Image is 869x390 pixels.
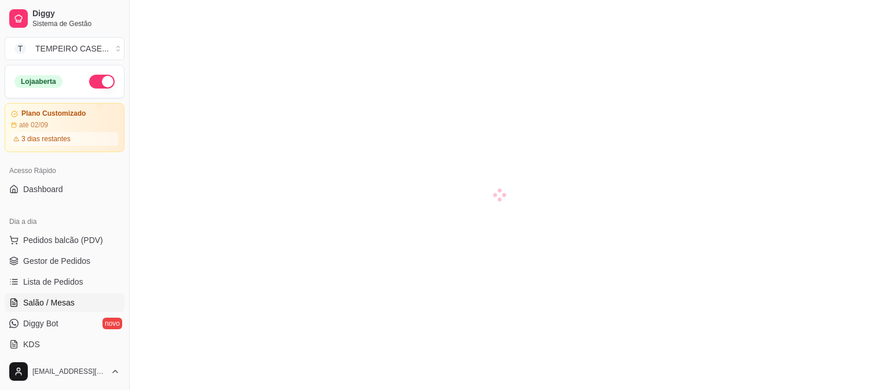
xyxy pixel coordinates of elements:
[32,367,106,376] span: [EMAIL_ADDRESS][DOMAIN_NAME]
[5,37,124,60] button: Select a team
[89,75,115,89] button: Alterar Status
[23,183,63,195] span: Dashboard
[23,255,90,267] span: Gestor de Pedidos
[23,339,40,350] span: KDS
[23,276,83,288] span: Lista de Pedidos
[5,231,124,249] button: Pedidos balcão (PDV)
[5,358,124,385] button: [EMAIL_ADDRESS][DOMAIN_NAME]
[5,212,124,231] div: Dia a dia
[35,43,109,54] div: TEMPEIRO CASE ...
[14,43,26,54] span: T
[23,297,75,308] span: Salão / Mesas
[5,293,124,312] a: Salão / Mesas
[23,234,103,246] span: Pedidos balcão (PDV)
[19,120,48,130] article: até 02/09
[5,103,124,152] a: Plano Customizadoaté 02/093 dias restantes
[14,75,63,88] div: Loja aberta
[23,318,58,329] span: Diggy Bot
[21,134,71,144] article: 3 dias restantes
[5,161,124,180] div: Acesso Rápido
[5,273,124,291] a: Lista de Pedidos
[5,314,124,333] a: Diggy Botnovo
[5,335,124,354] a: KDS
[5,180,124,198] a: Dashboard
[32,9,120,19] span: Diggy
[5,252,124,270] a: Gestor de Pedidos
[21,109,86,118] article: Plano Customizado
[5,5,124,32] a: DiggySistema de Gestão
[32,19,120,28] span: Sistema de Gestão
